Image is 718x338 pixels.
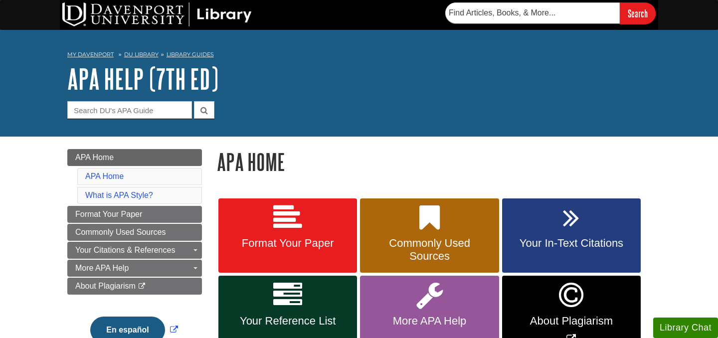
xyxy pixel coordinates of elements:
[167,51,214,58] a: Library Guides
[75,282,136,290] span: About Plagiarism
[67,50,114,59] a: My Davenport
[67,48,651,64] nav: breadcrumb
[217,149,651,174] h1: APA Home
[67,101,192,119] input: Search DU's APA Guide
[75,210,142,218] span: Format Your Paper
[502,198,641,273] a: Your In-Text Citations
[62,2,252,26] img: DU Library
[620,2,656,24] input: Search
[75,264,129,272] span: More APA Help
[67,149,202,166] a: APA Home
[67,278,202,295] a: About Plagiarism
[226,315,350,328] span: Your Reference List
[88,326,180,334] a: Link opens in new window
[124,51,159,58] a: DU Library
[85,191,153,199] a: What is APA Style?
[510,315,633,328] span: About Plagiarism
[67,260,202,277] a: More APA Help
[67,224,202,241] a: Commonly Used Sources
[75,228,166,236] span: Commonly Used Sources
[445,2,620,23] input: Find Articles, Books, & More...
[218,198,357,273] a: Format Your Paper
[367,237,491,263] span: Commonly Used Sources
[75,246,175,254] span: Your Citations & References
[67,63,218,94] a: APA Help (7th Ed)
[510,237,633,250] span: Your In-Text Citations
[85,172,124,180] a: APA Home
[445,2,656,24] form: Searches DU Library's articles, books, and more
[138,283,146,290] i: This link opens in a new window
[653,318,718,338] button: Library Chat
[226,237,350,250] span: Format Your Paper
[67,242,202,259] a: Your Citations & References
[75,153,114,162] span: APA Home
[360,198,499,273] a: Commonly Used Sources
[67,206,202,223] a: Format Your Paper
[367,315,491,328] span: More APA Help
